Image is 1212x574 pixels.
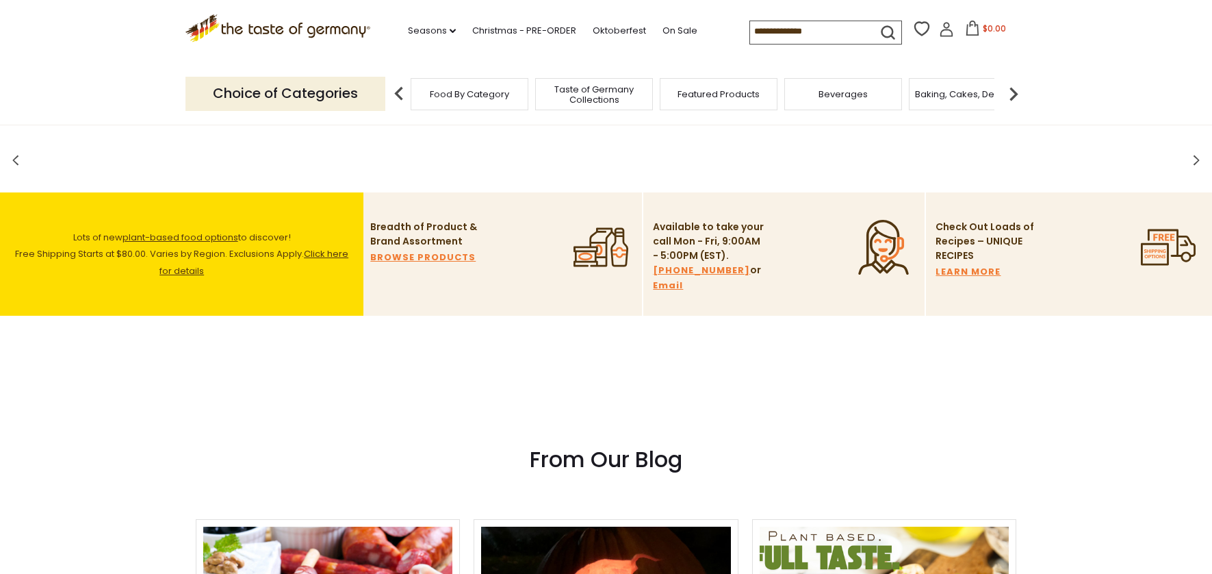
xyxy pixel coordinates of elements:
a: [PHONE_NUMBER] [653,263,750,278]
img: next arrow [1000,80,1027,108]
a: Food By Category [430,89,509,99]
a: Baking, Cakes, Desserts [915,89,1021,99]
a: Featured Products [678,89,760,99]
a: Taste of Germany Collections [539,84,649,105]
p: Check Out Loads of Recipes – UNIQUE RECIPES [936,220,1035,263]
a: Seasons [408,23,456,38]
a: Oktoberfest [593,23,646,38]
a: plant-based food options [123,231,238,244]
h3: From Our Blog [196,446,1017,473]
span: Lots of new to discover! Free Shipping Starts at $80.00. Varies by Region. Exclusions Apply. [15,231,348,278]
p: Available to take your call Mon - Fri, 9:00AM - 5:00PM (EST). or [653,220,766,293]
a: BROWSE PRODUCTS [370,250,476,265]
a: LEARN MORE [936,264,1001,279]
p: Breadth of Product & Brand Assortment [370,220,483,249]
a: On Sale [662,23,697,38]
a: Christmas - PRE-ORDER [472,23,576,38]
p: Choice of Categories [185,77,385,110]
img: previous arrow [385,80,413,108]
span: $0.00 [983,23,1006,34]
a: Email [653,278,683,293]
button: $0.00 [957,21,1015,41]
a: Beverages [818,89,868,99]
